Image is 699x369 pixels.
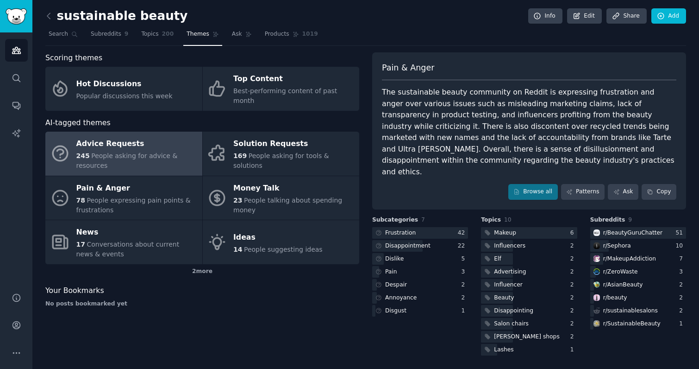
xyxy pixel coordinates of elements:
[494,307,533,315] div: Disappointing
[76,181,198,196] div: Pain & Anger
[603,307,658,315] div: r/ sustainablesalons
[45,176,202,220] a: Pain & Anger78People expressing pain points & frustrations
[593,320,600,327] img: SustainableBeauty
[385,307,406,315] div: Disgust
[603,294,627,302] div: r/ beauty
[628,216,632,223] span: 9
[233,72,355,87] div: Top Content
[45,220,202,264] a: News17Conversations about current news & events
[385,229,416,237] div: Frustration
[481,216,501,224] span: Topics
[462,268,468,276] div: 3
[494,268,526,276] div: Advertising
[679,307,686,315] div: 2
[567,8,602,24] a: Edit
[372,240,468,252] a: Disappointment22
[481,227,577,239] a: Makeup6
[45,300,359,308] div: No posts bookmarked yet
[76,92,173,100] span: Popular discussions this week
[45,52,102,64] span: Scoring themes
[203,132,360,176] a: Solution Requests169People asking for tools & solutions
[504,216,512,223] span: 10
[233,246,242,253] span: 14
[481,266,577,278] a: Advertising2
[372,266,468,278] a: Pain3
[45,9,187,24] h2: sustainable beauty
[76,225,198,240] div: News
[233,230,323,245] div: Ideas
[458,229,468,237] div: 42
[679,281,686,289] div: 2
[679,294,686,302] div: 2
[203,176,360,220] a: Money Talk23People talking about spending money
[590,305,686,317] a: r/sustainablesalons2
[494,242,525,250] div: Influencers
[462,281,468,289] div: 2
[233,181,355,196] div: Money Talk
[233,197,342,214] span: People talking about spending money
[570,255,577,263] div: 2
[570,281,577,289] div: 2
[642,184,676,200] button: Copy
[244,246,323,253] span: People suggesting ideas
[45,117,111,129] span: AI-tagged themes
[385,268,397,276] div: Pain
[76,76,173,91] div: Hot Discussions
[183,27,222,46] a: Themes
[593,242,600,249] img: Sephora
[593,281,600,288] img: AsianBeauty
[481,279,577,291] a: Influencer2
[76,197,191,214] span: People expressing pain points & frustrations
[593,255,600,262] img: MakeupAddiction
[593,294,600,301] img: beauty
[603,268,638,276] div: r/ ZeroWaste
[603,229,663,237] div: r/ BeautyGuruChatter
[162,30,174,38] span: 200
[125,30,129,38] span: 9
[590,279,686,291] a: AsianBeautyr/AsianBeauty2
[233,137,355,152] div: Solution Requests
[462,255,468,263] div: 5
[590,240,686,252] a: Sephorar/Sephora10
[593,268,600,275] img: ZeroWaste
[570,268,577,276] div: 2
[203,220,360,264] a: Ideas14People suggesting ideas
[590,227,686,239] a: BeautyGuruChatterr/BeautyGuruChatter51
[494,229,516,237] div: Makeup
[385,281,407,289] div: Despair
[606,8,646,24] a: Share
[372,292,468,304] a: Annoyance2
[87,27,131,46] a: Subreddits9
[570,346,577,354] div: 1
[651,8,686,24] a: Add
[45,264,359,279] div: 2 more
[590,253,686,265] a: MakeupAddictionr/MakeupAddiction7
[138,27,177,46] a: Topics200
[590,216,625,224] span: Subreddits
[679,255,686,263] div: 7
[385,255,404,263] div: Dislike
[481,318,577,330] a: Salon chairs2
[385,242,431,250] div: Disappointment
[262,27,321,46] a: Products1019
[382,62,434,74] span: Pain & Anger
[76,241,180,258] span: Conversations about current news & events
[49,30,68,38] span: Search
[233,197,242,204] span: 23
[76,241,85,248] span: 17
[590,292,686,304] a: beautyr/beauty2
[481,292,577,304] a: Beauty2
[675,242,686,250] div: 10
[570,242,577,250] div: 2
[233,152,329,169] span: People asking for tools & solutions
[494,320,529,328] div: Salon chairs
[675,229,686,237] div: 51
[76,197,85,204] span: 78
[232,30,242,38] span: Ask
[233,152,247,159] span: 169
[265,30,289,38] span: Products
[187,30,209,38] span: Themes
[608,184,638,200] a: Ask
[372,227,468,239] a: Frustration42
[458,242,468,250] div: 22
